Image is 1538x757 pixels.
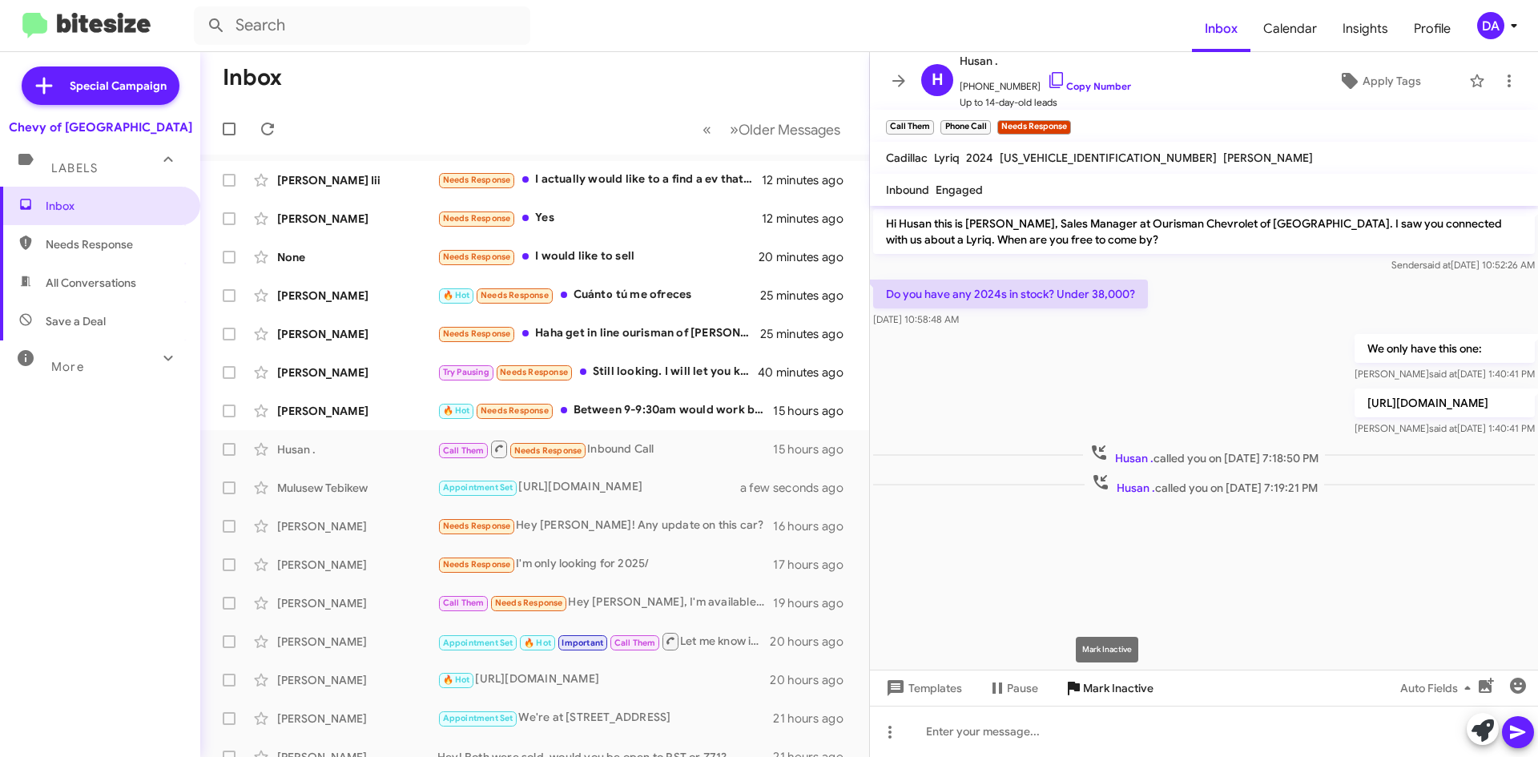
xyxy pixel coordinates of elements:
[873,280,1148,308] p: Do you have any 2024s in stock? Under 38,000?
[886,120,934,135] small: Call Them
[760,326,856,342] div: 25 minutes ago
[443,328,511,339] span: Needs Response
[46,236,182,252] span: Needs Response
[1391,259,1535,271] span: Sender [DATE] 10:52:26 AM
[934,151,960,165] span: Lyriq
[873,313,959,325] span: [DATE] 10:58:48 AM
[770,672,856,688] div: 20 hours ago
[437,286,760,304] div: Cuánto tú me ofreces
[703,119,711,139] span: «
[277,249,437,265] div: None
[277,441,437,457] div: Husan .
[277,557,437,573] div: [PERSON_NAME]
[443,445,485,456] span: Call Them
[1083,674,1153,703] span: Mark Inactive
[437,517,773,535] div: Hey [PERSON_NAME]! Any update on this car?
[936,183,983,197] span: Engaged
[443,638,513,648] span: Appointment Set
[443,521,511,531] span: Needs Response
[873,209,1535,254] p: Hi Husan this is [PERSON_NAME], Sales Manager at Ourisman Chevrolet of [GEOGRAPHIC_DATA]. I saw y...
[277,634,437,650] div: [PERSON_NAME]
[1192,6,1250,52] a: Inbox
[443,175,511,185] span: Needs Response
[500,367,568,377] span: Needs Response
[770,634,856,650] div: 20 hours ago
[975,674,1051,703] button: Pause
[1117,481,1155,495] span: Husan .
[46,313,106,329] span: Save a Deal
[694,113,850,146] nav: Page navigation example
[443,213,511,223] span: Needs Response
[1401,6,1464,52] a: Profile
[1355,368,1535,380] span: [PERSON_NAME] [DATE] 1:40:41 PM
[773,518,856,534] div: 16 hours ago
[51,161,98,175] span: Labels
[51,360,84,374] span: More
[1000,151,1217,165] span: [US_VEHICLE_IDENTIFICATION_NUMBER]
[277,518,437,534] div: [PERSON_NAME]
[437,631,770,651] div: Let me know if you're still able to stop by!
[443,252,511,262] span: Needs Response
[277,364,437,381] div: [PERSON_NAME]
[437,248,760,266] div: I would like to sell
[1330,6,1401,52] a: Insights
[720,113,850,146] button: Next
[614,638,656,648] span: Call Them
[773,441,856,457] div: 15 hours ago
[277,172,437,188] div: [PERSON_NAME] Iii
[1477,12,1504,39] div: DA
[940,120,990,135] small: Phone Call
[760,364,856,381] div: 40 minutes ago
[277,326,437,342] div: [PERSON_NAME]
[1047,80,1131,92] a: Copy Number
[886,183,929,197] span: Inbound
[437,324,760,343] div: Haha get in line ourisman of [PERSON_NAME] is trying to buy it also
[9,119,192,135] div: Chevy of [GEOGRAPHIC_DATA]
[1250,6,1330,52] a: Calendar
[46,198,182,214] span: Inbox
[437,363,760,381] div: Still looking. I will let you know.
[277,211,437,227] div: [PERSON_NAME]
[277,480,437,496] div: Mulusew Tebikew
[437,670,770,689] div: [URL][DOMAIN_NAME]
[277,595,437,611] div: [PERSON_NAME]
[960,70,1131,95] span: [PHONE_NUMBER]
[1223,151,1313,165] span: [PERSON_NAME]
[1355,389,1535,417] p: [URL][DOMAIN_NAME]
[1387,674,1490,703] button: Auto Fields
[773,403,856,419] div: 15 hours ago
[1429,422,1457,434] span: said at
[1423,259,1451,271] span: said at
[443,482,513,493] span: Appointment Set
[886,151,928,165] span: Cadillac
[443,367,489,377] span: Try Pausing
[1083,443,1325,466] span: called you on [DATE] 7:18:50 PM
[997,120,1071,135] small: Needs Response
[443,598,485,608] span: Call Them
[762,211,856,227] div: 12 minutes ago
[1355,422,1535,434] span: [PERSON_NAME] [DATE] 1:40:41 PM
[760,288,856,304] div: 25 minutes ago
[514,445,582,456] span: Needs Response
[1400,674,1477,703] span: Auto Fields
[1085,473,1324,496] span: called you on [DATE] 7:19:21 PM
[443,290,470,300] span: 🔥 Hot
[773,557,856,573] div: 17 hours ago
[562,638,603,648] span: Important
[495,598,563,608] span: Needs Response
[760,480,856,496] div: a few seconds ago
[437,401,773,420] div: Between 9-9:30am would work best.
[1363,66,1421,95] span: Apply Tags
[966,151,993,165] span: 2024
[70,78,167,94] span: Special Campaign
[277,711,437,727] div: [PERSON_NAME]
[730,119,739,139] span: »
[443,674,470,685] span: 🔥 Hot
[773,711,856,727] div: 21 hours ago
[481,290,549,300] span: Needs Response
[1429,368,1457,380] span: said at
